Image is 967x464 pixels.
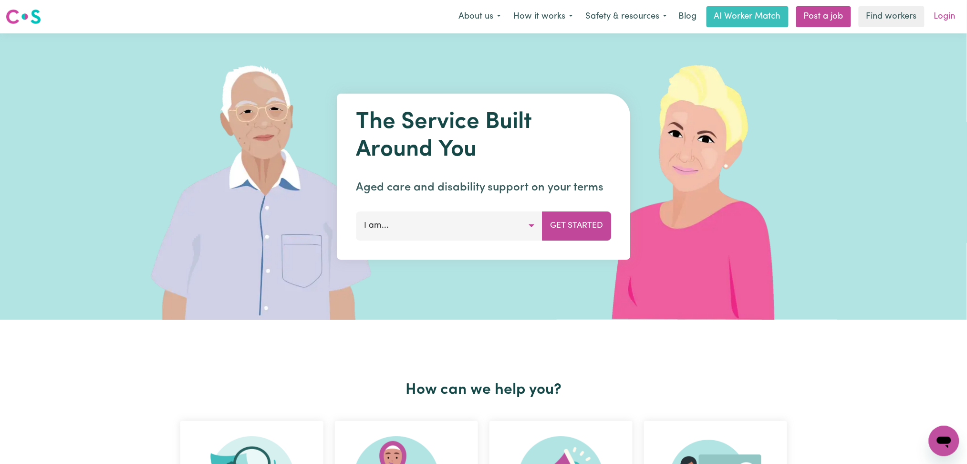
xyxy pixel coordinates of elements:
[356,211,542,240] button: I am...
[6,8,41,25] img: Careseekers logo
[6,6,41,28] a: Careseekers logo
[929,426,959,456] iframe: Button to launch messaging window
[928,6,961,27] a: Login
[673,6,703,27] a: Blog
[579,7,673,27] button: Safety & resources
[356,109,611,164] h1: The Service Built Around You
[175,381,793,399] h2: How can we help you?
[452,7,507,27] button: About us
[859,6,925,27] a: Find workers
[707,6,789,27] a: AI Worker Match
[356,179,611,196] p: Aged care and disability support on your terms
[507,7,579,27] button: How it works
[796,6,851,27] a: Post a job
[542,211,611,240] button: Get Started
